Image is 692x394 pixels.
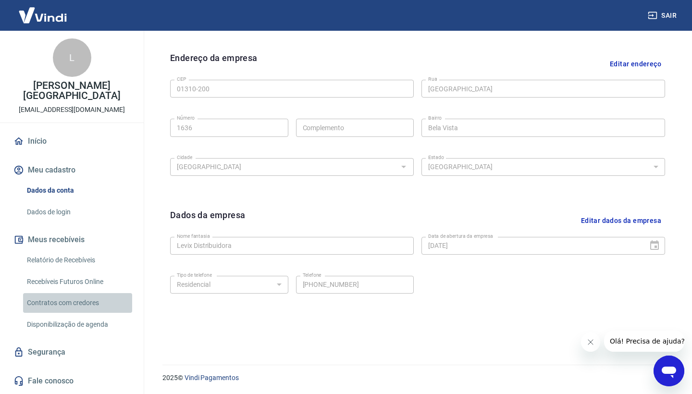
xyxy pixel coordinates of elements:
div: L [53,38,91,77]
a: Relatório de Recebíveis [23,250,132,270]
label: Bairro [428,114,442,122]
a: Início [12,131,132,152]
label: Número [177,114,195,122]
label: Cidade [177,154,192,161]
h6: Endereço da empresa [170,51,258,76]
button: Meus recebíveis [12,229,132,250]
button: Editar endereço [606,51,665,76]
a: Recebíveis Futuros Online [23,272,132,292]
input: Digite aqui algumas palavras para buscar a cidade [173,161,395,173]
label: Nome fantasia [177,233,210,240]
iframe: Fechar mensagem [581,332,600,352]
button: Editar dados da empresa [577,209,665,233]
label: Data de abertura da empresa [428,233,493,240]
label: Estado [428,154,444,161]
iframe: Mensagem da empresa [604,331,684,352]
a: Dados da conta [23,181,132,200]
iframe: Botão para abrir a janela de mensagens [654,356,684,386]
label: Tipo de telefone [177,271,212,279]
input: DD/MM/YYYY [421,237,641,255]
label: Rua [428,75,437,83]
button: Sair [646,7,680,25]
button: Meu cadastro [12,160,132,181]
p: [PERSON_NAME][GEOGRAPHIC_DATA] [8,81,136,101]
h6: Dados da empresa [170,209,245,233]
span: Olá! Precisa de ajuda? [6,7,81,14]
label: Telefone [303,271,321,279]
a: Vindi Pagamentos [185,374,239,382]
a: Contratos com credores [23,293,132,313]
a: Fale conosco [12,370,132,392]
a: Disponibilização de agenda [23,315,132,334]
a: Segurança [12,342,132,363]
img: Vindi [12,0,74,30]
p: [EMAIL_ADDRESS][DOMAIN_NAME] [19,105,125,115]
label: CEP [177,75,186,83]
p: 2025 © [162,373,669,383]
a: Dados de login [23,202,132,222]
